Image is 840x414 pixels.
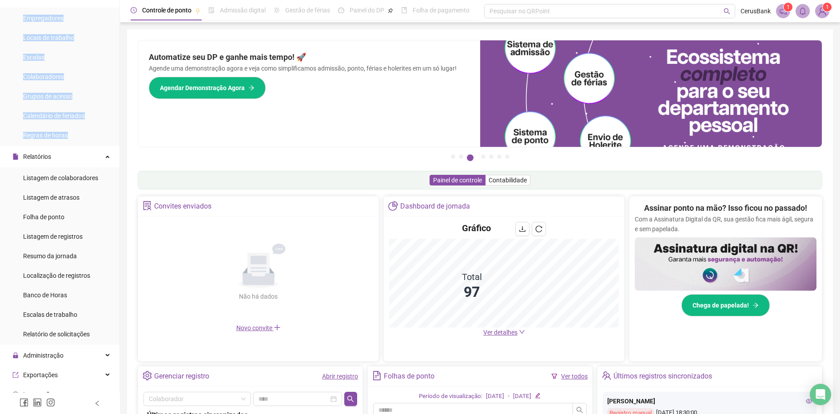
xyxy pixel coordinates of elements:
span: Localização de registros [23,272,90,279]
img: banner%2F02c71560-61a6-44d4-94b9-c8ab97240462.png [635,237,816,291]
div: Convites enviados [154,199,211,214]
span: lock [12,352,19,359]
span: team [602,371,611,380]
div: Dashboard de jornada [400,199,470,214]
div: Período de visualização: [419,392,482,401]
span: instagram [46,398,55,407]
span: Grupos de acesso [23,93,72,100]
span: dashboard [338,7,344,13]
span: Regras de horas [23,132,68,139]
span: filter [551,373,557,379]
span: export [12,372,19,378]
a: Abrir registro [322,373,358,380]
span: Admissão digital [220,7,266,14]
span: setting [143,371,152,380]
span: Resumo da jornada [23,252,77,260]
span: Ver detalhes [483,329,518,336]
span: Exportações [23,371,58,379]
button: Chega de papelada! [681,294,770,316]
p: Com a Assinatura Digital da QR, sua gestão fica mais ágil, segura e sem papelada. [635,214,816,234]
div: Últimos registros sincronizados [613,369,712,384]
span: Controle de ponto [142,7,191,14]
span: Banco de Horas [23,292,67,299]
img: banner%2Fd57e337e-a0d3-4837-9615-f134fc33a8e6.png [480,40,822,147]
a: Ver todos [561,373,588,380]
h2: Assinar ponto na mão? Isso ficou no passado! [644,202,807,214]
span: 1 [826,4,829,10]
div: [DATE] [513,392,531,401]
div: Open Intercom Messenger [810,384,831,405]
button: 1 [451,154,455,159]
h2: Automatize seu DP e ganhe mais tempo! 🚀 [149,51,470,63]
div: [PERSON_NAME] [607,396,812,406]
span: Locais de trabalho [23,34,74,41]
span: eye [806,398,812,404]
span: arrow-right [248,85,255,91]
span: sun [274,7,280,13]
span: file [12,154,19,160]
button: 5 [489,154,494,159]
h4: Gráfico [462,222,491,234]
button: 2 [459,154,463,159]
span: notification [779,7,787,15]
span: book [401,7,407,13]
button: 4 [481,154,486,159]
span: pushpin [388,8,393,13]
span: Contabilidade [489,177,527,184]
span: search [724,8,730,15]
span: bell [799,7,807,15]
p: Agende uma demonstração agora e veja como simplificamos admissão, ponto, férias e holerites em um... [149,63,470,73]
span: Listagem de atrasos [23,194,80,201]
span: Painel do DP [350,7,384,14]
div: Folhas de ponto [384,369,434,384]
span: Relatórios [23,153,51,160]
a: Ver detalhes down [483,329,525,336]
span: reload [535,225,542,233]
span: Listagem de colaboradores [23,174,98,181]
span: file-text [372,371,382,380]
div: Gerenciar registro [154,369,209,384]
span: Integrações [23,391,56,398]
span: plus [274,324,281,331]
span: search [347,395,354,402]
span: Folha de pagamento [413,7,470,14]
span: Novo convite [236,324,281,331]
div: - [508,392,510,401]
span: 1 [787,4,790,10]
span: Empregadores [23,15,64,22]
span: facebook [20,398,28,407]
span: Listagem de registros [23,233,83,240]
span: pie-chart [388,201,398,210]
span: search [576,406,583,414]
span: file-done [208,7,215,13]
span: Relatório de solicitações [23,331,90,338]
span: Colaboradores [23,73,64,80]
div: Não há dados [218,292,299,301]
span: Chega de papelada! [693,300,749,310]
span: Calendário de feriados [23,112,85,119]
span: Gestão de férias [285,7,330,14]
span: Painel de controle [433,177,482,184]
span: pushpin [195,8,200,13]
span: arrow-right [752,302,759,308]
span: left [94,400,100,406]
button: Agendar Demonstração Agora [149,77,266,99]
span: Folha de ponto [23,213,64,221]
span: Escalas [23,54,44,61]
sup: Atualize o seu contato no menu Meus Dados [823,3,832,12]
button: 6 [497,154,502,159]
span: download [519,225,526,233]
span: sync [12,391,19,398]
img: 83722 [816,4,829,18]
span: solution [143,201,152,210]
span: edit [535,393,541,398]
button: 3 [467,154,474,161]
button: 7 [505,154,510,159]
span: Administração [23,352,64,359]
span: Escalas de trabalho [23,311,77,318]
span: linkedin [33,398,42,407]
span: CerusBank [740,6,771,16]
span: Agendar Demonstração Agora [160,83,245,93]
sup: 1 [784,3,792,12]
span: down [519,329,525,335]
